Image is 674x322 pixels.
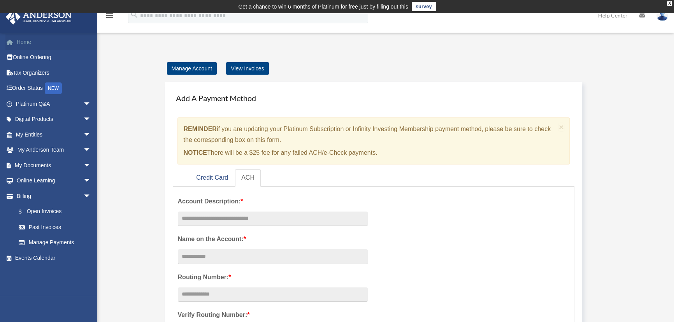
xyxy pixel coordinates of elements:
a: Manage Payments [11,235,99,250]
i: search [130,10,139,19]
a: My Documentsarrow_drop_down [5,157,103,173]
a: Billingarrow_drop_down [5,188,103,204]
span: arrow_drop_down [83,157,99,173]
a: Past Invoices [11,219,103,235]
a: My Entitiesarrow_drop_down [5,127,103,142]
span: arrow_drop_down [83,127,99,143]
label: Name on the Account: [178,234,368,245]
i: menu [105,11,114,20]
a: Online Learningarrow_drop_down [5,173,103,189]
img: User Pic [656,10,668,21]
span: arrow_drop_down [83,96,99,112]
a: View Invoices [226,62,269,75]
a: $Open Invoices [11,204,103,220]
h4: Add A Payment Method [173,89,575,107]
a: Tax Organizers [5,65,103,80]
span: arrow_drop_down [83,188,99,204]
label: Verify Routing Number: [178,310,368,320]
span: × [559,122,564,131]
a: Digital Productsarrow_drop_down [5,112,103,127]
button: Close [559,123,564,131]
div: NEW [45,82,62,94]
a: menu [105,14,114,20]
span: arrow_drop_down [83,112,99,128]
span: $ [23,207,27,217]
div: Get a chance to win 6 months of Platinum for free just by filling out this [238,2,408,11]
a: survey [412,2,436,11]
div: close [667,1,672,6]
strong: REMINDER [184,126,217,132]
a: ACH [235,169,261,187]
span: arrow_drop_down [83,142,99,158]
strong: NOTICE [184,149,207,156]
a: Platinum Q&Aarrow_drop_down [5,96,103,112]
a: Credit Card [190,169,234,187]
span: arrow_drop_down [83,173,99,189]
label: Routing Number: [178,272,368,283]
img: Anderson Advisors Platinum Portal [4,9,74,24]
a: Events Calendar [5,250,103,266]
p: There will be a $25 fee for any failed ACH/e-Check payments. [184,147,556,158]
a: Order StatusNEW [5,80,103,96]
a: Online Ordering [5,50,103,65]
label: Account Description: [178,196,368,207]
a: My Anderson Teamarrow_drop_down [5,142,103,158]
a: Manage Account [167,62,217,75]
div: if you are updating your Platinum Subscription or Infinity Investing Membership payment method, p... [177,117,570,164]
a: Home [5,34,103,50]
